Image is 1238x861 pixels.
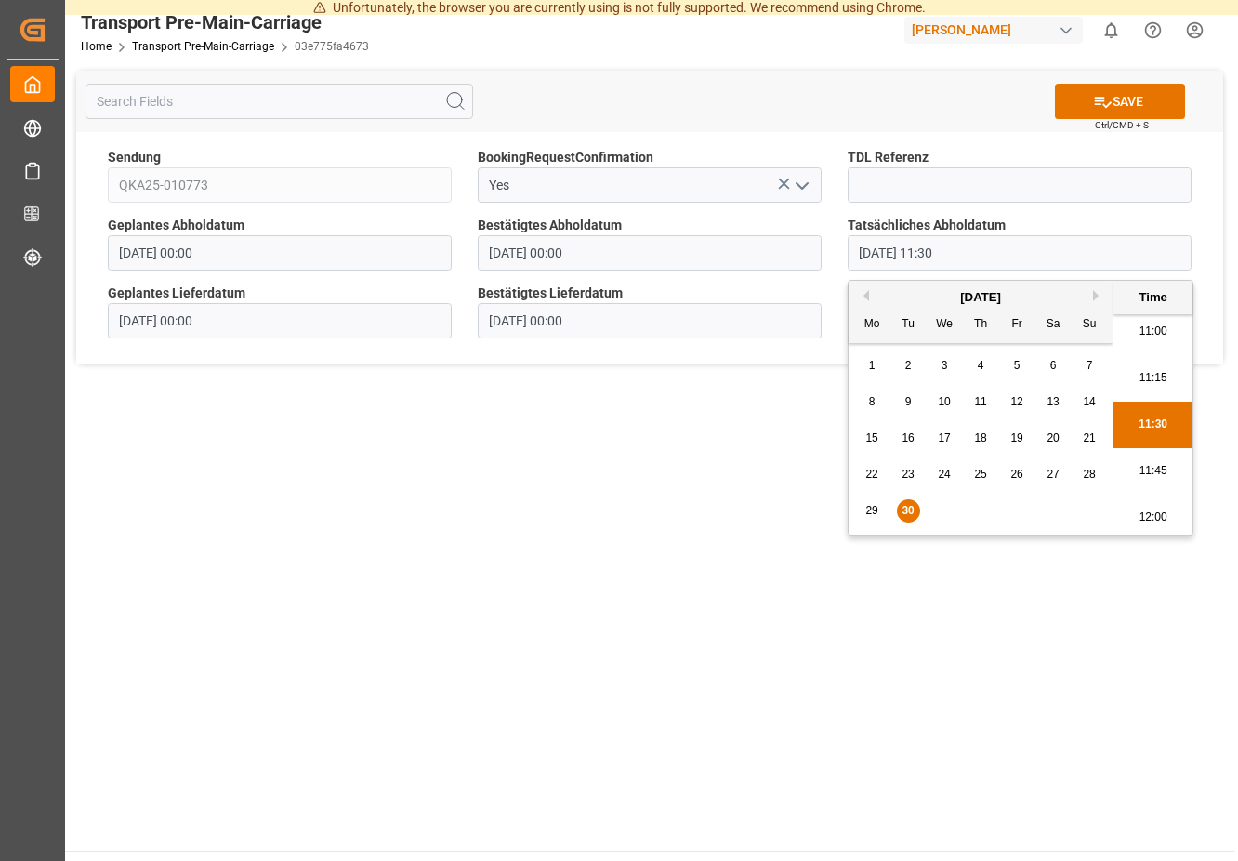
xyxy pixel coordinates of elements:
span: Bestätigtes Abholdatum [478,216,622,235]
div: Transport Pre-Main-Carriage [81,8,369,36]
button: Previous Month [858,290,869,301]
div: Choose Thursday, September 25th, 2025 [969,463,993,486]
span: Tatsächliches Abholdatum [848,216,1006,235]
span: 1 [869,359,876,372]
span: 18 [974,431,986,444]
span: TDL Referenz [848,148,928,167]
div: Choose Sunday, September 7th, 2025 [1078,354,1101,378]
span: 17 [938,431,950,444]
span: Geplantes Abholdatum [108,216,244,235]
span: Ctrl/CMD + S [1095,118,1149,132]
div: Choose Thursday, September 11th, 2025 [969,391,993,414]
input: DD.MM.YYYY HH:MM [478,303,822,338]
div: We [933,313,956,337]
span: 8 [869,395,876,408]
div: Time [1118,288,1188,307]
span: 13 [1047,395,1059,408]
div: Choose Saturday, September 27th, 2025 [1042,463,1065,486]
div: Su [1078,313,1101,337]
li: 11:30 [1113,402,1192,448]
span: Bestätigtes Lieferdatum [478,284,623,303]
span: 2 [905,359,912,372]
input: DD.MM.YYYY HH:MM [478,235,822,271]
span: 9 [905,395,912,408]
div: Choose Monday, September 1st, 2025 [861,354,884,378]
span: 4 [978,359,984,372]
div: Choose Monday, September 29th, 2025 [861,499,884,523]
div: Choose Tuesday, September 23rd, 2025 [897,463,920,486]
span: 11 [974,395,986,408]
div: Choose Sunday, September 14th, 2025 [1078,391,1101,414]
div: Choose Sunday, September 21st, 2025 [1078,427,1101,450]
div: Choose Monday, September 15th, 2025 [861,427,884,450]
div: Sa [1042,313,1065,337]
div: Choose Tuesday, September 16th, 2025 [897,427,920,450]
span: 5 [1014,359,1021,372]
div: Choose Thursday, September 18th, 2025 [969,427,993,450]
span: 7 [1087,359,1093,372]
div: Choose Tuesday, September 30th, 2025 [897,499,920,523]
button: Help Center [1132,9,1174,51]
span: 29 [865,504,877,517]
span: 20 [1047,431,1059,444]
span: 12 [1010,395,1022,408]
div: Choose Friday, September 19th, 2025 [1006,427,1029,450]
span: 27 [1047,468,1059,481]
li: 11:45 [1113,448,1192,495]
span: Sendung [108,148,161,167]
input: DD.MM.YYYY HH:MM [108,235,452,271]
div: Choose Wednesday, September 17th, 2025 [933,427,956,450]
div: Choose Wednesday, September 10th, 2025 [933,391,956,414]
span: Geplantes Lieferdatum [108,284,245,303]
span: 6 [1050,359,1057,372]
input: Search Fields [86,84,473,119]
div: Choose Friday, September 12th, 2025 [1006,391,1029,414]
div: month 2025-09 [854,348,1108,529]
span: 19 [1010,431,1022,444]
div: Choose Sunday, September 28th, 2025 [1078,463,1101,486]
span: 26 [1010,468,1022,481]
div: Choose Saturday, September 20th, 2025 [1042,427,1065,450]
span: 28 [1083,468,1095,481]
button: [PERSON_NAME] [904,12,1090,47]
span: BookingRequestConfirmation [478,148,653,167]
button: SAVE [1055,84,1185,119]
button: open menu [787,171,815,200]
button: Next Month [1093,290,1104,301]
span: 14 [1083,395,1095,408]
div: Choose Friday, September 5th, 2025 [1006,354,1029,378]
div: Choose Wednesday, September 24th, 2025 [933,463,956,486]
span: 10 [938,395,950,408]
span: 25 [974,468,986,481]
div: Choose Friday, September 26th, 2025 [1006,463,1029,486]
span: 16 [902,431,914,444]
span: 23 [902,468,914,481]
div: Fr [1006,313,1029,337]
button: show 0 new notifications [1090,9,1132,51]
li: 11:00 [1113,309,1192,355]
div: Th [969,313,993,337]
li: 12:00 [1113,495,1192,541]
a: Home [81,40,112,53]
div: Choose Tuesday, September 9th, 2025 [897,391,920,414]
div: Choose Wednesday, September 3rd, 2025 [933,354,956,378]
div: Choose Thursday, September 4th, 2025 [969,354,993,378]
div: [PERSON_NAME] [904,17,1083,44]
div: Mo [861,313,884,337]
span: 21 [1083,431,1095,444]
div: Choose Monday, September 22nd, 2025 [861,463,884,486]
a: Transport Pre-Main-Carriage [132,40,274,53]
li: 11:15 [1113,355,1192,402]
div: Tu [897,313,920,337]
div: Choose Tuesday, September 2nd, 2025 [897,354,920,378]
span: 3 [942,359,948,372]
input: DD.MM.YYYY HH:MM [108,303,452,338]
span: 30 [902,504,914,517]
div: Choose Saturday, September 13th, 2025 [1042,391,1065,414]
span: 22 [865,468,877,481]
div: Choose Monday, September 8th, 2025 [861,391,884,414]
span: 24 [938,468,950,481]
span: 15 [865,431,877,444]
input: DD.MM.YYYY HH:MM [848,235,1192,271]
div: Choose Saturday, September 6th, 2025 [1042,354,1065,378]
